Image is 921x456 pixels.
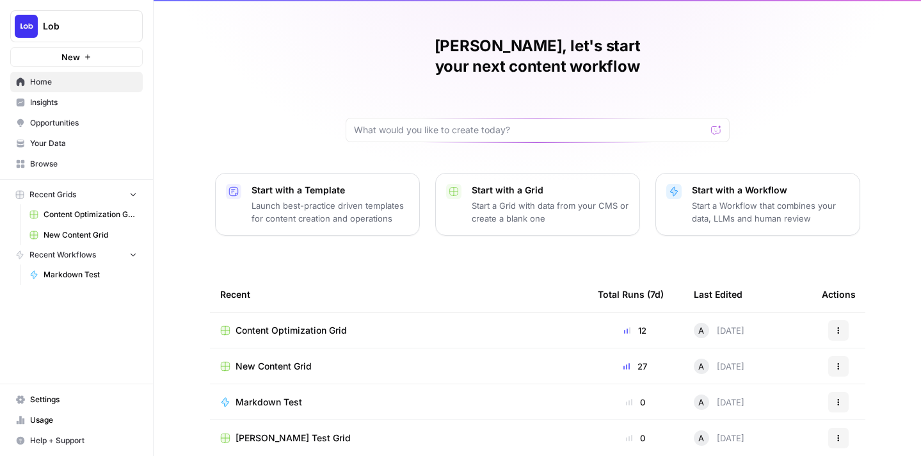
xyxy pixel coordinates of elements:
a: Insights [10,92,143,113]
span: A [698,396,704,409]
a: [PERSON_NAME] Test Grid [220,432,577,444]
div: [DATE] [694,395,744,410]
span: Opportunities [30,117,137,129]
button: New [10,47,143,67]
span: Help + Support [30,435,137,446]
p: Start with a Grid [472,184,629,197]
button: Start with a GridStart a Grid with data from your CMS or create a blank one [435,173,640,236]
button: Recent Workflows [10,245,143,265]
button: Workspace: Lob [10,10,143,42]
span: Recent Grids [29,189,76,200]
a: Usage [10,410,143,430]
a: Markdown Test [220,396,577,409]
span: Content Optimization Grid [236,324,347,337]
span: Settings [30,394,137,405]
p: Start with a Template [252,184,409,197]
span: New Content Grid [44,229,137,241]
div: [DATE] [694,430,744,446]
div: 0 [598,396,673,409]
div: Total Runs (7d) [598,277,664,312]
span: Recent Workflows [29,249,96,261]
a: Home [10,72,143,92]
a: Markdown Test [24,265,143,285]
div: Last Edited [694,277,742,312]
span: A [698,324,704,337]
a: Content Optimization Grid [220,324,577,337]
a: New Content Grid [24,225,143,245]
div: 0 [598,432,673,444]
a: New Content Grid [220,360,577,373]
div: [DATE] [694,359,744,374]
div: [DATE] [694,323,744,338]
button: Recent Grids [10,185,143,204]
div: Recent [220,277,577,312]
span: Your Data [30,138,137,149]
img: Lob Logo [15,15,38,38]
a: Opportunities [10,113,143,133]
a: Content Optimization Grid [24,204,143,225]
p: Start a Workflow that combines your data, LLMs and human review [692,199,849,225]
span: Browse [30,158,137,170]
span: A [698,432,704,444]
div: 12 [598,324,673,337]
button: Help + Support [10,430,143,451]
p: Start a Grid with data from your CMS or create a blank one [472,199,629,225]
span: [PERSON_NAME] Test Grid [236,432,351,444]
span: Insights [30,97,137,108]
button: Start with a TemplateLaunch best-practice driven templates for content creation and operations [215,173,420,236]
span: Markdown Test [236,396,302,409]
p: Start with a Workflow [692,184,849,197]
button: Start with a WorkflowStart a Workflow that combines your data, LLMs and human review [655,173,860,236]
a: Settings [10,389,143,410]
p: Launch best-practice driven templates for content creation and operations [252,199,409,225]
a: Browse [10,154,143,174]
span: A [698,360,704,373]
div: 27 [598,360,673,373]
span: Content Optimization Grid [44,209,137,220]
span: Lob [43,20,120,33]
span: Usage [30,414,137,426]
span: New [61,51,80,63]
a: Your Data [10,133,143,154]
span: Markdown Test [44,269,137,281]
input: What would you like to create today? [354,124,706,136]
div: Actions [822,277,856,312]
span: Home [30,76,137,88]
h1: [PERSON_NAME], let's start your next content workflow [346,36,730,77]
span: New Content Grid [236,360,312,373]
